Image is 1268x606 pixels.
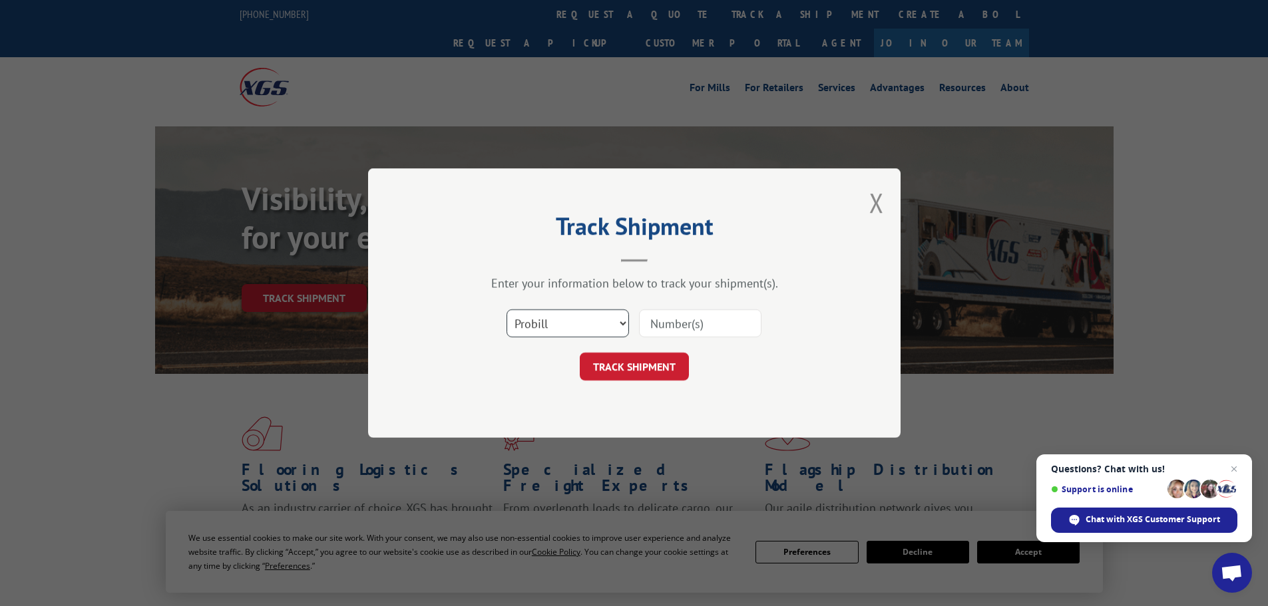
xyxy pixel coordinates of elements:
[435,275,834,291] div: Enter your information below to track your shipment(s).
[1212,553,1252,593] div: Open chat
[1226,461,1242,477] span: Close chat
[1086,514,1220,526] span: Chat with XGS Customer Support
[435,217,834,242] h2: Track Shipment
[580,353,689,380] button: TRACK SHIPMENT
[869,185,884,220] button: Close modal
[1051,464,1237,474] span: Questions? Chat with us!
[1051,508,1237,533] div: Chat with XGS Customer Support
[639,309,761,337] input: Number(s)
[1051,484,1163,494] span: Support is online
